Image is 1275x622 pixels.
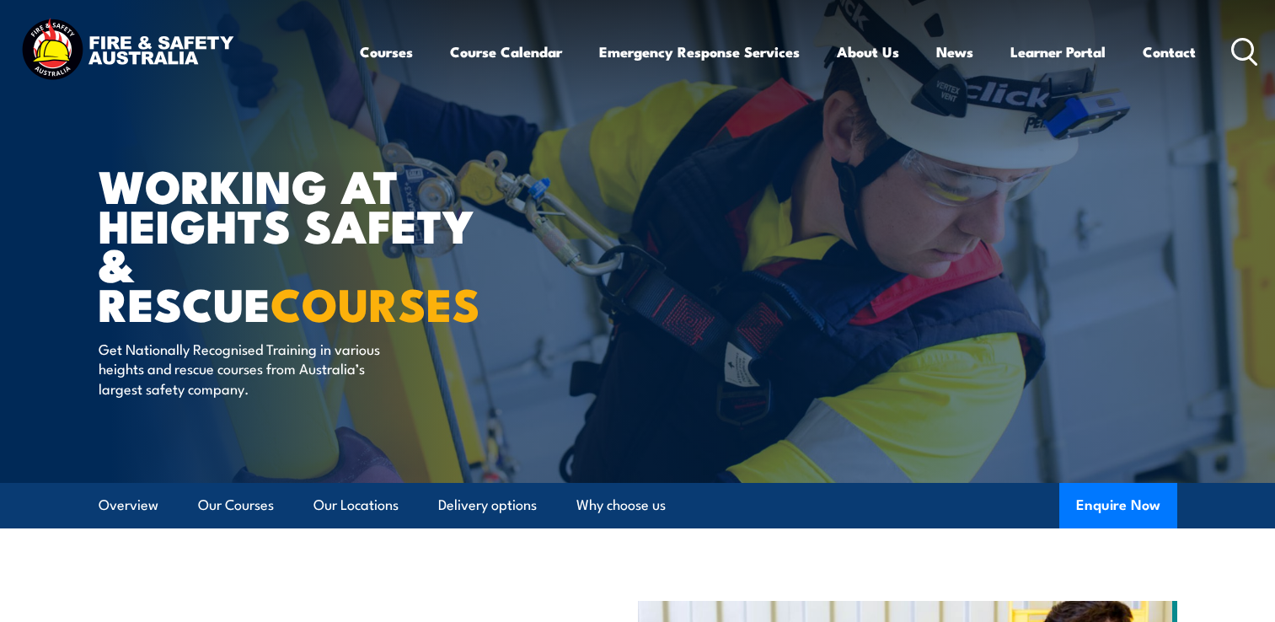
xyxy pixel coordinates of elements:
[837,29,899,74] a: About Us
[1059,483,1177,528] button: Enquire Now
[1143,29,1196,74] a: Contact
[438,483,537,528] a: Delivery options
[313,483,399,528] a: Our Locations
[576,483,666,528] a: Why choose us
[599,29,800,74] a: Emergency Response Services
[360,29,413,74] a: Courses
[450,29,562,74] a: Course Calendar
[271,267,480,337] strong: COURSES
[198,483,274,528] a: Our Courses
[99,483,158,528] a: Overview
[936,29,973,74] a: News
[99,165,515,323] h1: WORKING AT HEIGHTS SAFETY & RESCUE
[99,339,406,398] p: Get Nationally Recognised Training in various heights and rescue courses from Australia’s largest...
[1010,29,1106,74] a: Learner Portal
